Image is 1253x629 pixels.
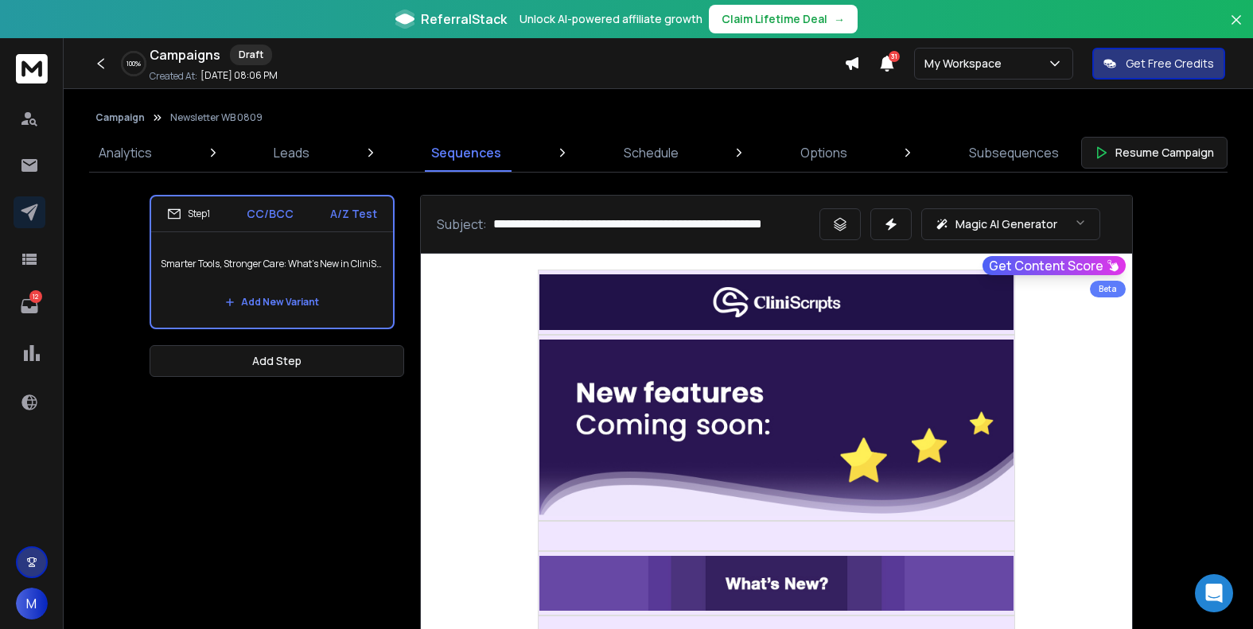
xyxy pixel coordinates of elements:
[16,588,48,619] button: M
[89,134,161,172] a: Analytics
[959,134,1068,172] a: Subsequences
[1195,574,1233,612] div: Open Intercom Messenger
[983,256,1126,275] button: Get Content Score
[955,216,1057,232] p: Magic AI Generator
[437,215,487,234] p: Subject:
[264,134,319,172] a: Leads
[969,143,1059,162] p: Subsequences
[274,143,309,162] p: Leads
[539,556,1015,611] img: f19e4d05-8784-4529-a751-299513f5a190.jpeg
[800,143,847,162] p: Options
[170,111,263,124] p: Newsletter WB 0809
[212,286,332,318] button: Add New Variant
[539,340,1015,516] img: 4f352123-aee0-465f-9e54-1605cc8e83cc.jpeg
[230,45,272,65] div: Draft
[1081,137,1228,169] button: Resume Campaign
[150,195,395,329] li: Step1CC/BCCA/Z TestSmarter Tools, Stronger Care: What’s New in CliniScriptsAdd New Variant
[330,206,377,222] p: A/Z Test
[614,134,688,172] a: Schedule
[150,345,404,377] button: Add Step
[791,134,857,172] a: Options
[519,11,702,27] p: Unlock AI-powered affiliate growth
[126,59,141,68] p: 100 %
[150,70,197,83] p: Created At:
[167,207,210,221] div: Step 1
[421,10,507,29] span: ReferralStack
[924,56,1008,72] p: My Workspace
[1126,56,1214,72] p: Get Free Credits
[709,5,858,33] button: Claim Lifetime Deal→
[921,208,1100,240] button: Magic AI Generator
[95,111,145,124] button: Campaign
[99,143,152,162] p: Analytics
[161,242,383,286] p: Smarter Tools, Stronger Care: What’s New in CliniScripts
[29,290,42,303] p: 12
[422,134,511,172] a: Sequences
[150,45,220,64] h1: Campaigns
[431,143,501,162] p: Sequences
[539,274,1015,330] img: 6624478e-3cd6-4252-b98e-a5aece670e15.jpeg
[14,290,45,322] a: 12
[1090,281,1126,297] div: Beta
[1226,10,1247,48] button: Close banner
[539,526,1015,546] img: 7d1f2c1c-9132-4e10-bb21-be4c189baf9f.jpeg
[624,143,679,162] p: Schedule
[1092,48,1225,80] button: Get Free Credits
[889,51,900,62] span: 31
[834,11,845,27] span: →
[200,69,278,82] p: [DATE] 08:06 PM
[247,206,294,222] p: CC/BCC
